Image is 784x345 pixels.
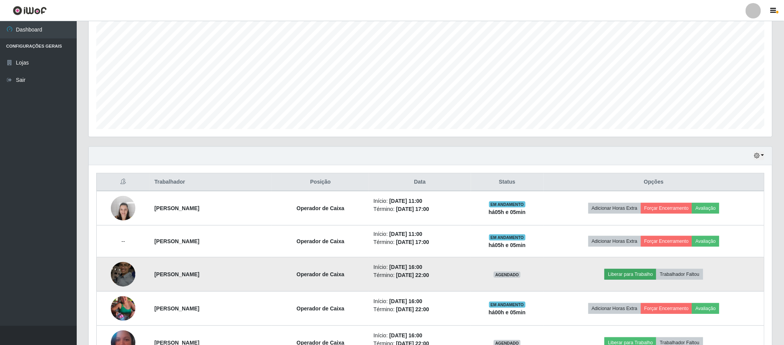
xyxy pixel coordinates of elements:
[389,298,422,304] time: [DATE] 16:00
[588,203,641,214] button: Adicionar Horas Extra
[374,332,466,340] li: Início:
[489,234,525,241] span: EM ANDAMENTO
[374,305,466,313] li: Término:
[656,269,703,280] button: Trabalhador Faltou
[489,302,525,308] span: EM ANDAMENTO
[389,198,422,204] time: [DATE] 11:00
[692,203,719,214] button: Avaliação
[588,303,641,314] button: Adicionar Horas Extra
[374,271,466,279] li: Término:
[97,226,150,257] td: --
[489,209,526,215] strong: há 05 h e 05 min
[641,303,692,314] button: Forçar Encerramento
[389,264,422,270] time: [DATE] 16:00
[489,309,526,315] strong: há 00 h e 05 min
[111,192,135,224] img: 1655230904853.jpeg
[111,287,135,330] img: 1744399618911.jpeg
[396,306,429,312] time: [DATE] 22:00
[296,238,344,244] strong: Operador de Caixa
[641,236,692,247] button: Forçar Encerramento
[604,269,656,280] button: Liberar para Trabalho
[494,272,520,278] span: AGENDADO
[489,201,525,207] span: EM ANDAMENTO
[396,206,429,212] time: [DATE] 17:00
[374,205,466,213] li: Término:
[389,332,422,338] time: [DATE] 16:00
[374,197,466,205] li: Início:
[374,297,466,305] li: Início:
[396,272,429,278] time: [DATE] 22:00
[155,238,199,244] strong: [PERSON_NAME]
[692,236,719,247] button: Avaliação
[544,173,764,191] th: Opções
[641,203,692,214] button: Forçar Encerramento
[296,271,344,277] strong: Operador de Caixa
[471,173,544,191] th: Status
[389,231,422,237] time: [DATE] 11:00
[489,242,526,248] strong: há 05 h e 05 min
[13,6,47,15] img: CoreUI Logo
[396,239,429,245] time: [DATE] 17:00
[374,263,466,271] li: Início:
[588,236,641,247] button: Adicionar Horas Extra
[155,205,199,211] strong: [PERSON_NAME]
[155,271,199,277] strong: [PERSON_NAME]
[374,230,466,238] li: Início:
[374,238,466,246] li: Término:
[111,258,135,290] img: 1655477118165.jpeg
[369,173,471,191] th: Data
[296,305,344,312] strong: Operador de Caixa
[272,173,369,191] th: Posição
[150,173,272,191] th: Trabalhador
[155,305,199,312] strong: [PERSON_NAME]
[692,303,719,314] button: Avaliação
[296,205,344,211] strong: Operador de Caixa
